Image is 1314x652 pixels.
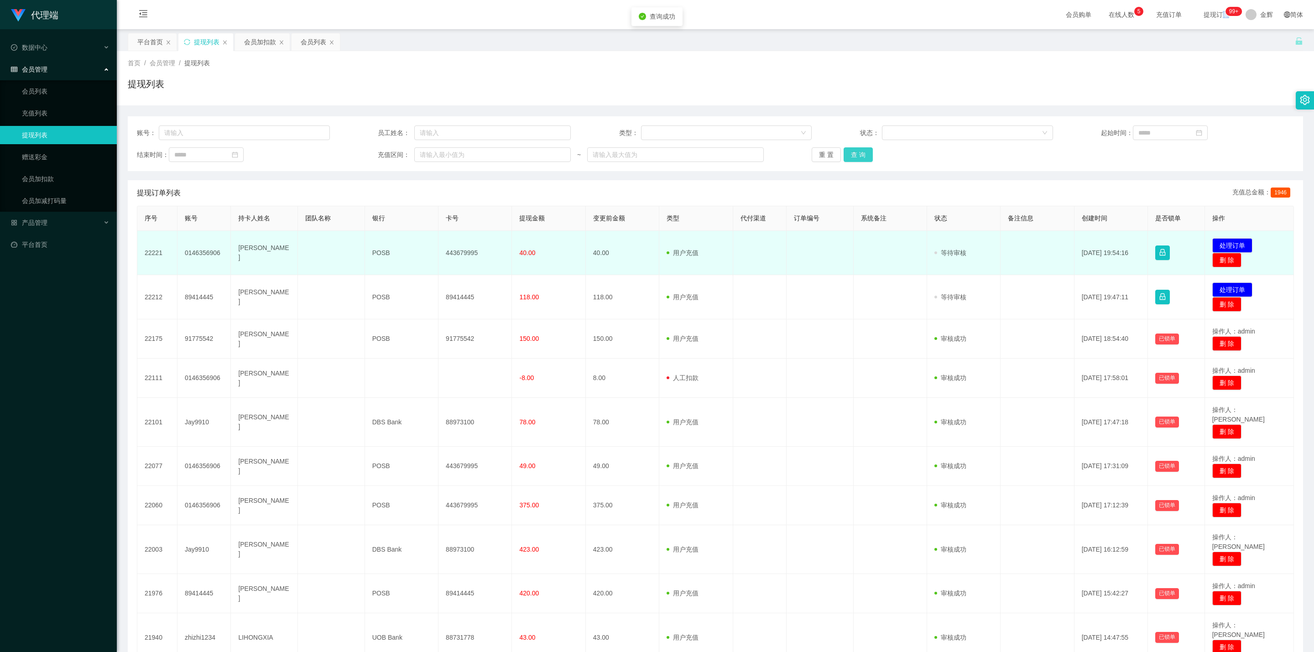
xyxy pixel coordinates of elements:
sup: 5 [1134,7,1143,16]
a: 代理端 [11,11,58,18]
span: 操作人：admin [1212,455,1255,462]
i: 图标: appstore-o [11,219,17,226]
span: 用户充值 [667,462,699,469]
span: 账号 [185,214,198,222]
span: 在线人数 [1104,11,1139,18]
i: 图标: unlock [1295,37,1303,45]
td: [PERSON_NAME] [231,398,298,447]
span: 创建时间 [1082,214,1107,222]
span: 会员管理 [150,59,175,67]
span: 变更前金额 [593,214,625,222]
td: 89414445 [438,275,512,319]
span: 等待审核 [934,293,966,301]
i: 图标: check-circle-o [11,44,17,51]
i: icon: check-circle [639,13,646,20]
span: -8.00 [519,374,534,381]
span: ~ [571,150,587,160]
div: 会员列表 [301,33,326,51]
span: 审核成功 [934,546,966,553]
i: 图标: sync [184,39,190,45]
td: 150.00 [586,319,659,359]
span: 420.00 [519,589,539,597]
td: POSB [365,574,438,613]
div: 会员加扣款 [244,33,276,51]
button: 删 除 [1212,503,1241,517]
span: 状态 [934,214,947,222]
span: / [179,59,181,67]
td: Jay9910 [177,525,231,574]
span: 审核成功 [934,589,966,597]
td: 22077 [137,447,177,486]
td: 8.00 [586,359,659,398]
td: 22212 [137,275,177,319]
h1: 提现列表 [128,77,164,91]
div: 充值总金额： [1232,188,1294,198]
a: 会员列表 [22,82,109,100]
span: 银行 [372,214,385,222]
button: 已锁单 [1155,334,1179,344]
span: 首页 [128,59,141,67]
span: 备注信息 [1008,214,1033,222]
span: / [144,59,146,67]
span: 查询成功 [650,13,675,20]
td: 21976 [137,574,177,613]
button: 删 除 [1212,464,1241,478]
td: 420.00 [586,574,659,613]
i: 图标: menu-fold [128,0,159,30]
span: 充值订单 [1152,11,1186,18]
span: 1946 [1271,188,1290,198]
td: POSB [365,447,438,486]
span: 用户充值 [667,335,699,342]
td: [PERSON_NAME] [231,359,298,398]
input: 请输入 [414,125,571,140]
button: 图标: lock [1155,245,1170,260]
i: 图标: close [279,40,284,45]
button: 处理订单 [1212,282,1252,297]
button: 删 除 [1212,297,1241,312]
span: 卡号 [446,214,459,222]
button: 处理订单 [1212,238,1252,253]
button: 重 置 [812,147,841,162]
span: 提现订单 [1199,11,1234,18]
i: 图标: close [329,40,334,45]
span: 用户充值 [667,634,699,641]
span: 提现金额 [519,214,545,222]
span: 用户充值 [667,418,699,426]
td: [PERSON_NAME] [231,525,298,574]
span: 操作人：[PERSON_NAME] [1212,533,1265,550]
td: [PERSON_NAME] [231,275,298,319]
td: POSB [365,275,438,319]
span: 118.00 [519,293,539,301]
i: 图标: global [1284,11,1290,18]
td: 88973100 [438,398,512,447]
span: 审核成功 [934,462,966,469]
span: 系统备注 [861,214,886,222]
span: 423.00 [519,546,539,553]
span: 代付渠道 [740,214,766,222]
span: 操作人：[PERSON_NAME] [1212,406,1265,423]
td: 423.00 [586,525,659,574]
div: 平台首页 [137,33,163,51]
span: 40.00 [519,249,535,256]
a: 图标: dashboard平台首页 [11,235,109,254]
span: 产品管理 [11,219,47,226]
input: 请输入 [159,125,330,140]
td: [PERSON_NAME] [231,486,298,525]
span: 操作人：[PERSON_NAME] [1212,621,1265,638]
td: 443679995 [438,447,512,486]
span: 团队名称 [305,214,331,222]
td: [PERSON_NAME] [231,231,298,275]
td: 22003 [137,525,177,574]
span: 审核成功 [934,634,966,641]
div: 提现列表 [194,33,219,51]
span: 150.00 [519,335,539,342]
a: 提现列表 [22,126,109,144]
button: 已锁单 [1155,632,1179,643]
td: [DATE] 15:42:27 [1074,574,1148,613]
td: 89414445 [177,275,231,319]
td: 49.00 [586,447,659,486]
td: 375.00 [586,486,659,525]
td: 40.00 [586,231,659,275]
input: 请输入最大值为 [587,147,763,162]
button: 删 除 [1212,424,1241,439]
